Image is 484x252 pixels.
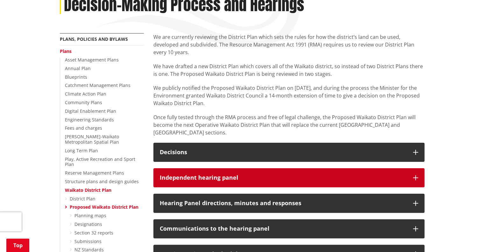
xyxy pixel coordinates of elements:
p: We have drafted a new District Plan which covers all of the Waikato district, so instead of two D... [153,62,424,78]
a: Proposed Waikato District Plan [70,204,138,210]
a: Blueprints [65,74,87,80]
a: Section 32 reports [74,230,113,236]
h3: Communications to the hearing panel [160,226,407,232]
a: Annual Plan [65,65,91,71]
a: Climate Action Plan [65,91,106,97]
a: Plans, policies and bylaws [60,36,128,42]
a: Top [6,239,29,252]
button: Independent hearing panel [153,168,424,187]
a: Community Plans [65,99,102,105]
button: Decisions [153,143,424,162]
button: Hearing Panel directions, minutes and responses [153,194,424,213]
span: We are currently reviewing the District Plan which sets the rules for how the district’s land can... [153,33,414,56]
h3: Independent hearing panel [160,175,407,181]
button: Communications to the hearing panel [153,219,424,238]
a: Catchment Management Plans [65,82,130,88]
a: Designations [74,221,102,227]
a: Structure plans and design guides [65,178,139,184]
p: We publicly notified the Proposed Waikato District Plan on [DATE], and during the process the Min... [153,84,424,107]
a: Asset Management Plans [65,57,119,63]
a: Plans [60,48,72,54]
a: District Plan [70,196,95,202]
p: Once fully tested through the RMA process and free of legal challenge, the Proposed Waikato Distr... [153,113,424,136]
a: Play, Active Recreation and Sport Plan [65,156,135,168]
a: Engineering Standards [65,117,114,123]
a: [PERSON_NAME]-Waikato Metropolitan Spatial Plan [65,133,119,145]
h3: Hearing Panel directions, minutes and responses [160,200,407,206]
a: Submissions [74,238,102,244]
a: Fees and charges [65,125,102,131]
h3: Decisions [160,149,407,155]
a: Planning maps [74,212,106,219]
a: Long Term Plan [65,148,98,154]
iframe: Messenger Launcher [455,225,478,248]
a: Waikato District Plan [65,187,111,193]
a: Reserve Management Plans [65,170,124,176]
a: Digital Enablement Plan [65,108,116,114]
